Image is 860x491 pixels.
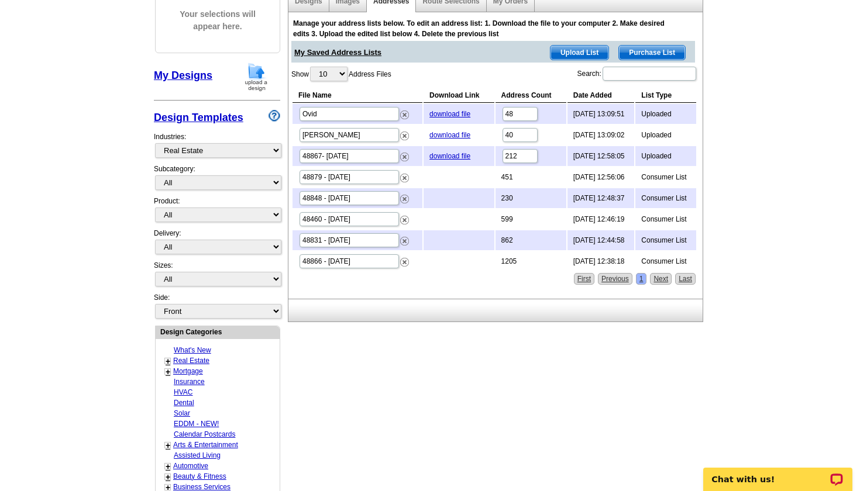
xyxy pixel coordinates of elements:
td: 230 [496,188,566,208]
span: Upload List [551,46,608,60]
td: Uploaded [635,125,696,145]
a: download file [429,131,470,139]
a: Arts & Entertainment [173,441,238,449]
a: What's New [174,346,211,354]
a: + [166,367,170,376]
a: Remove this list [400,150,409,158]
img: delete.png [400,174,409,182]
td: 1205 [496,251,566,271]
a: Solar [174,409,190,417]
img: design-wizard-help-icon.png [269,110,280,122]
img: delete.png [400,258,409,267]
td: Uploaded [635,146,696,166]
a: Remove this list [400,234,409,243]
th: File Name [293,88,422,103]
th: Download Link [424,88,494,103]
a: Assisted Living [174,451,221,459]
td: Consumer List [635,209,696,229]
select: ShowAddress Files [310,67,348,81]
td: [DATE] 12:48:37 [567,188,635,208]
a: Next [650,273,672,285]
a: Remove this list [400,192,409,200]
img: delete.png [400,132,409,140]
a: Insurance [174,378,205,386]
a: Beauty & Fitness [173,472,226,480]
td: [DATE] 12:38:18 [567,251,635,271]
td: Consumer List [635,230,696,250]
span: My Saved Address Lists [294,41,381,58]
label: Search: [577,65,697,82]
a: 1 [636,273,647,285]
td: 599 [496,209,566,229]
a: + [166,472,170,482]
td: [DATE] 13:09:02 [567,125,635,145]
img: delete.png [400,237,409,245]
a: + [166,462,170,471]
a: Mortgage [173,367,203,375]
th: Date Added [567,88,635,103]
a: Remove this list [400,171,409,179]
td: [DATE] 12:56:06 [567,167,635,187]
a: Remove this list [400,255,409,264]
div: Sizes: [154,260,280,292]
td: [DATE] 12:58:05 [567,146,635,166]
a: Remove this list [400,129,409,137]
a: Automotive [173,462,208,470]
a: + [166,357,170,366]
iframe: LiveChat chat widget [696,454,860,491]
td: Uploaded [635,104,696,124]
a: First [574,273,594,285]
td: Consumer List [635,167,696,187]
div: Subcategory: [154,164,280,196]
a: EDDM - NEW! [174,420,219,428]
div: Design Categories [156,326,280,337]
div: Product: [154,196,280,228]
a: Last [675,273,696,285]
a: My Designs [154,70,212,81]
a: Dental [174,399,194,407]
a: Remove this list [400,108,409,116]
label: Show Address Files [291,65,391,82]
td: Consumer List [635,188,696,208]
span: Purchase List [619,46,685,60]
img: delete.png [400,216,409,224]
div: Manage your address lists below. To edit an address list: 1. Download the file to your computer 2... [293,18,673,39]
a: + [166,441,170,450]
th: List Type [635,88,696,103]
a: download file [429,110,470,118]
td: [DATE] 12:46:19 [567,209,635,229]
a: Design Templates [154,112,243,123]
input: Search: [603,67,696,81]
a: Calendar Postcards [174,430,235,438]
div: Delivery: [154,228,280,260]
td: 862 [496,230,566,250]
a: Business Services [173,483,231,491]
td: Consumer List [635,251,696,271]
td: [DATE] 12:44:58 [567,230,635,250]
img: upload-design [241,62,271,92]
img: delete.png [400,195,409,203]
th: Address Count [496,88,566,103]
td: 451 [496,167,566,187]
img: delete.png [400,110,409,119]
a: Remove this list [400,213,409,222]
a: Real Estate [173,357,209,365]
td: [DATE] 13:09:51 [567,104,635,124]
img: delete.png [400,153,409,161]
div: Industries: [154,126,280,164]
a: download file [429,152,470,160]
a: HVAC [174,388,192,396]
a: Previous [598,273,632,285]
div: Side: [154,292,280,320]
